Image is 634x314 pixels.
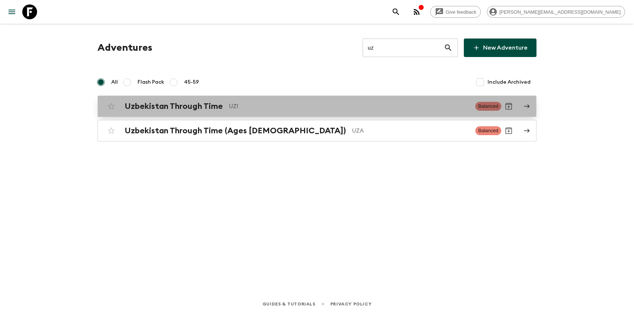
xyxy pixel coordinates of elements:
[111,78,118,86] span: All
[363,37,444,58] input: e.g. AR1, Argentina
[125,126,346,136] h2: Uzbekistan Through Time (Ages [DEMOGRAPHIC_DATA])
[352,126,469,135] p: UZA
[430,6,481,18] a: Give feedback
[464,39,536,57] a: New Adventure
[475,102,501,111] span: Balanced
[442,9,481,15] span: Give feedback
[501,123,516,138] button: Archive
[98,120,536,141] a: Uzbekistan Through Time (Ages [DEMOGRAPHIC_DATA])UZABalancedArchive
[98,40,152,55] h1: Adventures
[262,300,316,308] a: Guides & Tutorials
[229,102,469,111] p: UZ1
[475,126,501,135] span: Balanced
[4,4,19,19] button: menu
[184,78,199,86] span: 45-59
[125,101,223,111] h2: Uzbekistan Through Time
[495,9,625,15] span: [PERSON_NAME][EMAIL_ADDRESS][DOMAIN_NAME]
[501,99,516,114] button: Archive
[138,78,164,86] span: Flash Pack
[487,6,625,18] div: [PERSON_NAME][EMAIL_ADDRESS][DOMAIN_NAME]
[330,300,372,308] a: Privacy Policy
[488,78,531,86] span: Include Archived
[389,4,403,19] button: search adventures
[98,96,536,117] a: Uzbekistan Through TimeUZ1BalancedArchive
